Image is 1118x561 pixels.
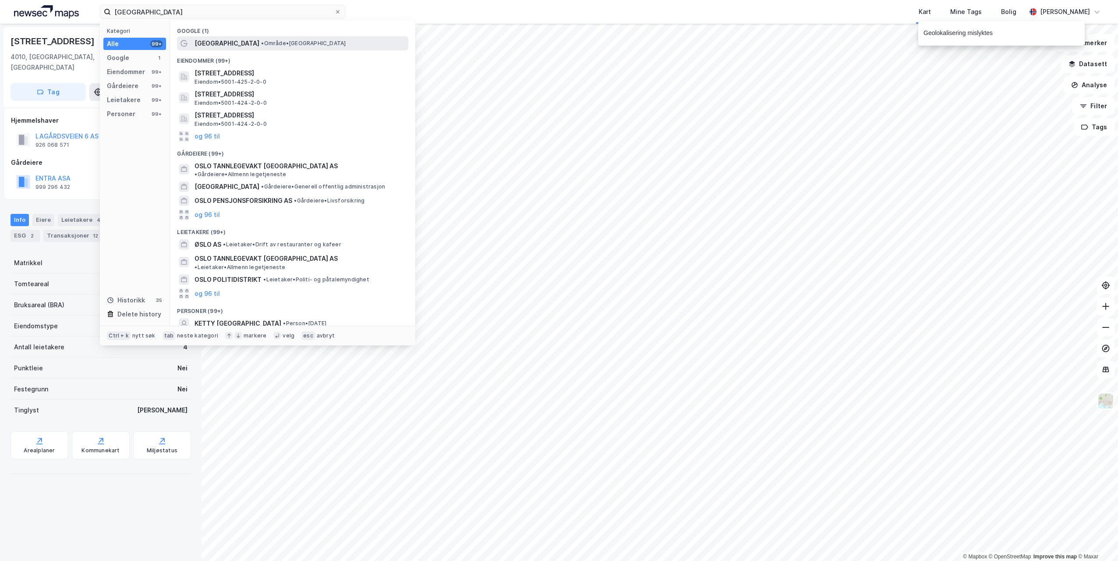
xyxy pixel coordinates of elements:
[14,279,49,289] div: Tomteareal
[14,5,79,18] img: logo.a4113a55bc3d86da70a041830d287a7e.svg
[32,214,54,226] div: Eiere
[14,405,39,415] div: Tinglyst
[163,331,176,340] div: tab
[177,384,188,394] div: Nei
[107,295,145,305] div: Historikk
[14,384,48,394] div: Festegrunn
[147,447,177,454] div: Miljøstatus
[963,554,987,560] a: Mapbox
[317,332,335,339] div: avbryt
[195,121,266,128] span: Eiendom • 5001-424-2-0-0
[195,110,405,121] span: [STREET_ADDRESS]
[170,222,415,238] div: Leietakere (99+)
[223,241,341,248] span: Leietaker • Drift av restauranter og kafeer
[91,231,100,240] div: 12
[195,99,266,107] span: Eiendom • 5001-424-2-0-0
[195,318,281,329] span: KETTY [GEOGRAPHIC_DATA]
[137,405,188,415] div: [PERSON_NAME]
[150,82,163,89] div: 99+
[11,83,86,101] button: Tag
[1040,7,1090,17] div: [PERSON_NAME]
[195,171,197,178] span: •
[195,171,286,178] span: Gårdeiere • Allmenn legetjeneste
[195,161,338,171] span: OSLO TANNLEGEVAKT [GEOGRAPHIC_DATA] AS
[195,68,405,78] span: [STREET_ADDRESS]
[43,230,103,242] div: Transaksjoner
[195,89,405,99] span: [STREET_ADDRESS]
[989,554,1031,560] a: OpenStreetMap
[107,39,119,49] div: Alle
[11,52,123,73] div: 4010, [GEOGRAPHIC_DATA], [GEOGRAPHIC_DATA]
[195,239,221,250] span: ØSLO AS
[170,50,415,66] div: Eiendommer (99+)
[283,332,294,339] div: velg
[177,332,218,339] div: neste kategori
[195,181,259,192] span: [GEOGRAPHIC_DATA]
[107,109,135,119] div: Personer
[195,288,220,299] button: og 96 til
[1074,519,1118,561] iframe: Chat Widget
[195,131,220,142] button: og 96 til
[14,363,43,373] div: Punktleie
[195,209,220,220] button: og 96 til
[107,53,129,63] div: Google
[156,54,163,61] div: 1
[1072,97,1114,115] button: Filter
[107,95,141,105] div: Leietakere
[111,5,334,18] input: Søk på adresse, matrikkel, gårdeiere, leietakere eller personer
[263,276,266,283] span: •
[156,297,163,304] div: 35
[261,183,385,190] span: Gårdeiere • Generell offentlig administrasjon
[294,197,297,204] span: •
[919,7,931,17] div: Kart
[11,230,40,242] div: ESG
[14,300,64,310] div: Bruksareal (BRA)
[1074,118,1114,136] button: Tags
[170,143,415,159] div: Gårdeiere (99+)
[170,301,415,316] div: Personer (99+)
[14,258,42,268] div: Matrikkel
[107,67,145,77] div: Eiendommer
[14,321,58,331] div: Eiendomstype
[11,214,29,226] div: Info
[170,21,415,36] div: Google (1)
[183,342,188,352] div: 4
[195,195,292,206] span: OSLO PENSJONSFORSIKRING AS
[1064,76,1114,94] button: Analyse
[107,331,131,340] div: Ctrl + k
[150,40,163,47] div: 99+
[283,320,286,327] span: •
[150,110,163,117] div: 99+
[58,214,106,226] div: Leietakere
[261,183,264,190] span: •
[11,157,191,168] div: Gårdeiere
[14,342,64,352] div: Antall leietakere
[35,142,69,149] div: 926 068 571
[1001,7,1016,17] div: Bolig
[195,38,259,49] span: [GEOGRAPHIC_DATA]
[261,40,264,46] span: •
[223,241,226,248] span: •
[195,78,266,85] span: Eiendom • 5001-425-2-0-0
[950,7,982,17] div: Mine Tags
[263,276,369,283] span: Leietaker • Politi- og påtalemyndighet
[107,28,166,34] div: Kategori
[1033,554,1077,560] a: Improve this map
[177,363,188,373] div: Nei
[1061,55,1114,73] button: Datasett
[117,309,161,320] div: Delete history
[261,40,346,47] span: Område • [GEOGRAPHIC_DATA]
[11,34,96,48] div: [STREET_ADDRESS]
[24,447,55,454] div: Arealplaner
[150,96,163,103] div: 99+
[81,447,120,454] div: Kommunekart
[195,274,262,285] span: OSLO POLITIDISTRIKT
[11,115,191,126] div: Hjemmelshaver
[1074,519,1118,561] div: Kontrollprogram for chat
[283,320,326,327] span: Person • [DATE]
[1097,393,1114,409] img: Z
[150,68,163,75] div: 99+
[294,197,364,204] span: Gårdeiere • Livsforsikring
[35,184,70,191] div: 999 296 432
[923,28,993,39] div: Geolokalisering mislyktes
